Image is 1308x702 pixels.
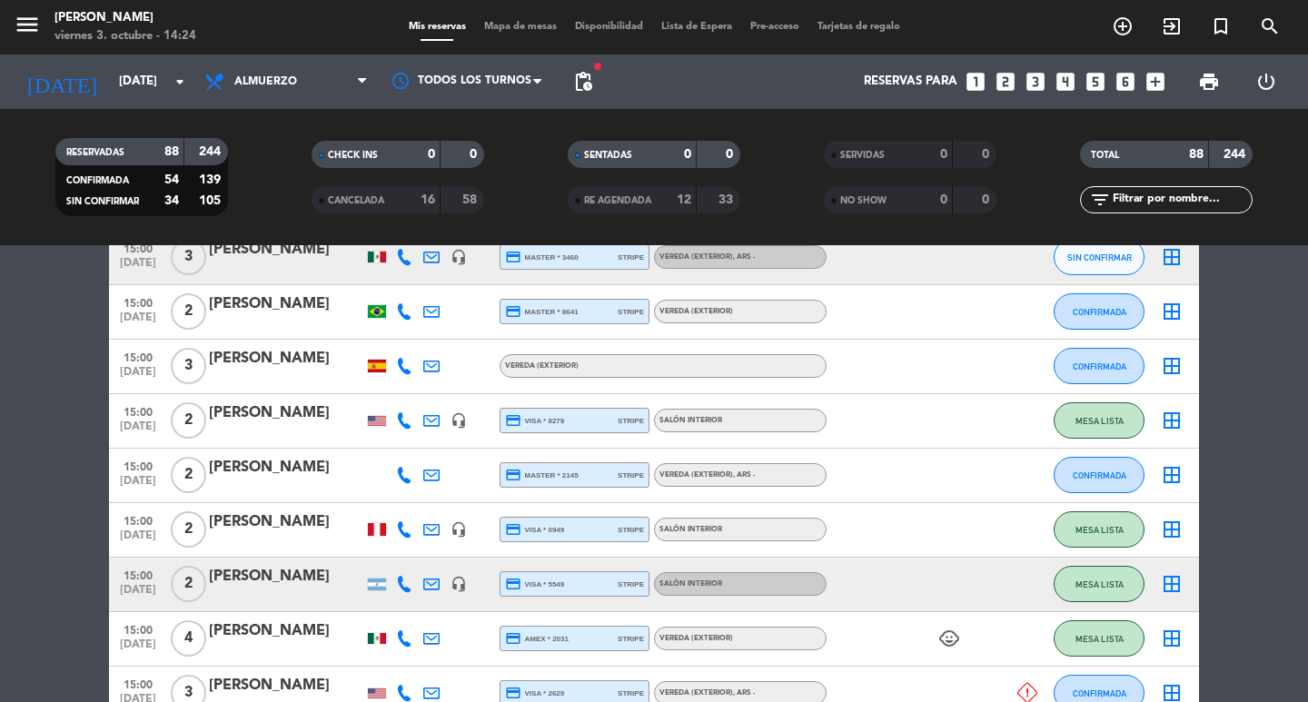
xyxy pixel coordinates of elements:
i: border_all [1161,410,1183,431]
strong: 0 [726,148,737,161]
span: 15:00 [115,237,161,258]
i: credit_card [505,303,521,320]
span: [DATE] [115,366,161,387]
span: SENTADAS [584,151,632,160]
span: Mapa de mesas [475,22,566,32]
strong: 244 [199,145,224,158]
div: [PERSON_NAME] [54,9,196,27]
span: RE AGENDADA [584,196,651,205]
span: 15:00 [115,455,161,476]
span: CONFIRMADA [1073,470,1126,480]
span: MESA LISTA [1075,416,1124,426]
div: [PERSON_NAME] [209,401,363,425]
span: 2 [171,457,206,493]
button: menu [14,11,41,44]
span: Vereda (EXTERIOR) [659,253,755,261]
strong: 0 [940,148,947,161]
strong: 105 [199,194,224,207]
strong: 16 [421,193,435,206]
div: [PERSON_NAME] [209,510,363,534]
span: [DATE] [115,475,161,496]
span: Salón interior [659,417,722,424]
i: credit_card [505,576,521,592]
i: credit_card [505,630,521,647]
span: Vereda (EXTERIOR) [659,308,733,315]
span: [DATE] [115,638,161,659]
span: master * 8641 [505,303,579,320]
span: stripe [618,687,644,699]
i: headset_mic [451,249,467,265]
i: menu [14,11,41,38]
span: stripe [618,415,644,427]
strong: 54 [164,173,179,186]
div: LOG OUT [1237,54,1294,109]
span: 15:00 [115,673,161,694]
span: stripe [618,252,644,263]
span: Mis reservas [400,22,475,32]
span: CONFIRMADA [1073,361,1126,371]
span: Vereda (EXTERIOR) [505,362,579,370]
span: visa * 8279 [505,412,564,429]
span: visa * 0949 [505,521,564,538]
span: Lista de Espera [652,22,741,32]
span: 2 [171,293,206,330]
i: credit_card [505,249,521,265]
span: master * 2145 [505,467,579,483]
i: add_circle_outline [1112,15,1134,37]
span: Salón interior [659,526,722,533]
span: [DATE] [115,420,161,441]
span: [DATE] [115,257,161,278]
span: SIN CONFIRMAR [66,197,139,206]
span: 15:00 [115,346,161,367]
i: looks_3 [1024,70,1047,94]
button: MESA LISTA [1054,620,1144,657]
span: 15:00 [115,564,161,585]
i: search [1259,15,1281,37]
div: [PERSON_NAME] [209,347,363,371]
strong: 244 [1224,148,1249,161]
i: headset_mic [451,521,467,538]
button: SIN CONFIRMAR [1054,239,1144,275]
strong: 33 [718,193,737,206]
i: border_all [1161,301,1183,322]
span: print [1198,71,1220,93]
span: CONFIRMADA [66,176,129,185]
strong: 0 [470,148,481,161]
strong: 88 [1189,148,1204,161]
span: MESA LISTA [1075,634,1124,644]
button: CONFIRMADA [1054,348,1144,384]
span: Tarjetas de regalo [808,22,909,32]
span: amex * 2031 [505,630,569,647]
i: headset_mic [451,576,467,592]
i: turned_in_not [1210,15,1232,37]
input: Filtrar por nombre... [1111,190,1252,210]
button: MESA LISTA [1054,402,1144,439]
span: Reservas para [864,74,957,89]
button: CONFIRMADA [1054,293,1144,330]
span: NO SHOW [840,196,887,205]
i: border_all [1161,246,1183,268]
strong: 58 [462,193,481,206]
i: border_all [1161,355,1183,377]
strong: 34 [164,194,179,207]
span: RESERVADAS [66,148,124,157]
i: child_care [938,628,960,649]
i: border_all [1161,573,1183,595]
span: visa * 5549 [505,576,564,592]
strong: 88 [164,145,179,158]
div: [PERSON_NAME] [209,565,363,588]
strong: 12 [677,193,691,206]
span: stripe [618,578,644,590]
strong: 0 [982,148,993,161]
span: 2 [171,402,206,439]
span: 2 [171,511,206,548]
i: credit_card [505,412,521,429]
span: 2 [171,566,206,602]
span: [DATE] [115,311,161,332]
span: stripe [618,306,644,318]
button: CONFIRMADA [1054,457,1144,493]
span: CONFIRMADA [1073,307,1126,317]
span: stripe [618,633,644,645]
i: headset_mic [451,412,467,429]
span: TOTAL [1091,151,1119,160]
